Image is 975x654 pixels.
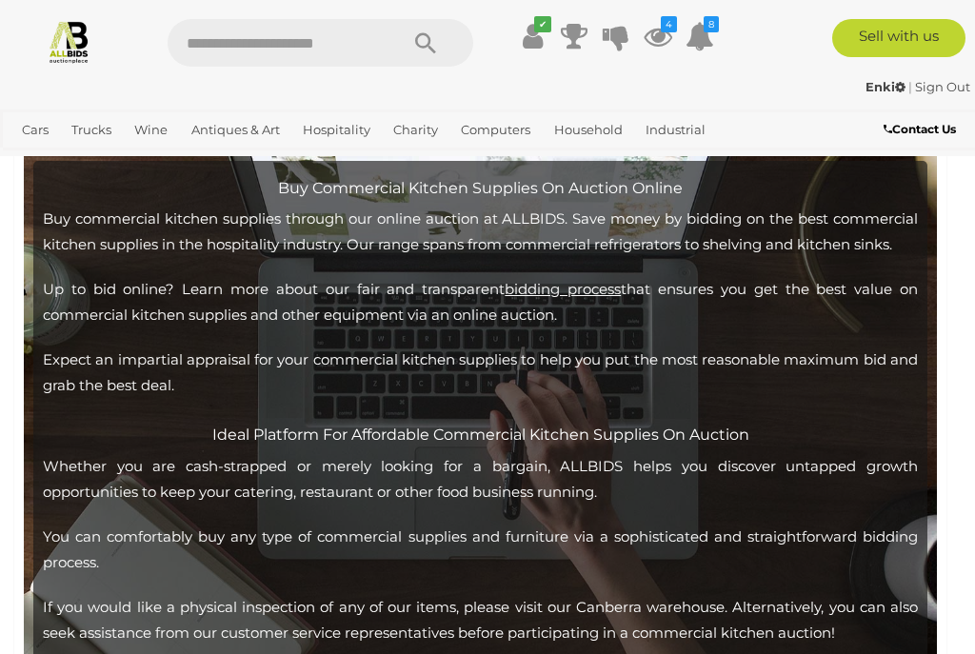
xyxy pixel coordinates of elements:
[547,114,630,146] a: Household
[96,146,148,177] a: Office
[47,19,91,64] img: Allbids.com.au
[915,79,970,94] a: Sign Out
[14,114,56,146] a: Cars
[866,79,905,94] strong: Enki
[64,114,119,146] a: Trucks
[43,453,918,505] p: Whether you are cash-strapped or merely looking for a bargain, ALLBIDS helps you discover untappe...
[218,146,368,177] a: [GEOGRAPHIC_DATA]
[908,79,912,94] span: |
[43,206,918,257] p: Buy commercial kitchen supplies through our online auction at ALLBIDS. Save money by bidding on t...
[155,146,209,177] a: Sports
[704,16,719,32] i: 8
[43,524,918,575] p: You can comfortably buy any type of commercial supplies and furniture via a sophisticated and str...
[127,114,175,146] a: Wine
[866,79,908,94] a: Enki
[832,19,965,57] a: Sell with us
[644,19,672,53] a: 4
[518,19,547,53] a: ✔
[884,122,956,136] b: Contact Us
[378,19,473,67] button: Search
[638,114,713,146] a: Industrial
[14,146,89,177] a: Jewellery
[661,16,677,32] i: 4
[534,16,551,32] i: ✔
[43,276,918,327] p: Up to bid online? Learn more about our fair and transparent that ensures you get the best value o...
[184,114,288,146] a: Antiques & Art
[43,417,918,444] h2: Ideal Platform For Affordable Commercial Kitchen Supplies On Auction
[295,114,378,146] a: Hospitality
[453,114,538,146] a: Computers
[43,347,918,398] p: Expect an impartial appraisal for your commercial kitchen supplies to help you put the most reaso...
[505,280,621,298] a: bidding process
[686,19,714,53] a: 8
[884,119,961,140] a: Contact Us
[43,594,918,645] p: If you would like a physical inspection of any of our items, please visit our Canberra warehouse....
[386,114,446,146] a: Charity
[43,180,918,197] h2: Buy Commercial Kitchen Supplies On Auction Online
